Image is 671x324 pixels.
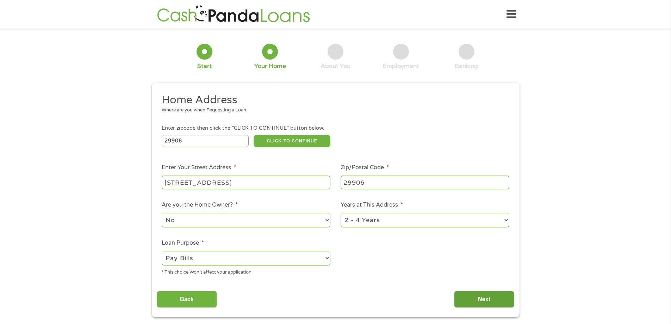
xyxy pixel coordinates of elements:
[162,93,504,107] h2: Home Address
[341,164,389,171] label: Zip/Postal Code
[157,291,217,308] input: Back
[254,135,330,147] button: CLICK TO CONTINUE
[383,62,419,70] div: Employment
[162,107,504,114] div: Where are you when Requesting a Loan.
[162,176,330,189] input: 1 Main Street
[197,62,212,70] div: Start
[455,62,478,70] div: Banking
[162,164,236,171] label: Enter Your Street Address
[162,201,238,209] label: Are you the Home Owner?
[155,4,312,24] img: GetLoanNow Logo
[341,201,403,209] label: Years at This Address
[162,135,249,147] input: Enter Zipcode (e.g 01510)
[321,62,350,70] div: About You
[162,239,204,247] label: Loan Purpose
[162,267,330,276] div: * This choice Won’t affect your application
[162,124,509,132] div: Enter zipcode then click the "CLICK TO CONTINUE" button below.
[454,291,514,308] input: Next
[254,62,286,70] div: Your Home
